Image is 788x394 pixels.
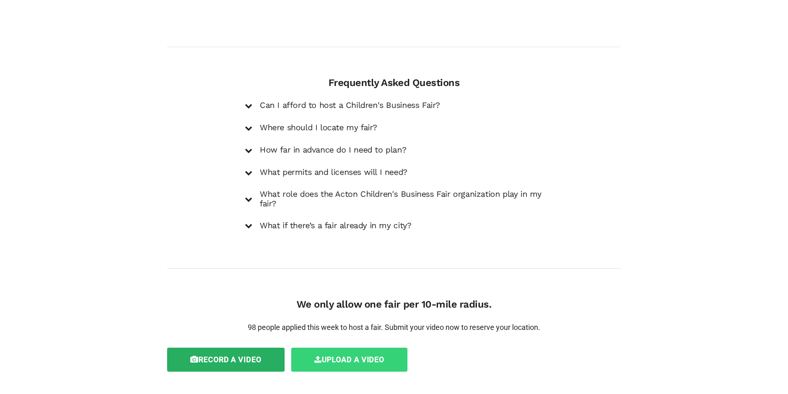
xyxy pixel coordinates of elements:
[291,348,408,372] label: Upload a video
[260,221,411,231] h5: What if there’s a fair already in my city?
[260,189,543,209] h5: What role does the Acton Children's Business Fair organization play in my fair?
[245,77,543,89] h4: Frequently Asked Questions
[260,167,407,177] h5: What permits and licenses will I need?
[260,123,377,133] h5: Where should I locate my fair?
[245,322,543,333] p: 98 people applied this week to host a fair. Submit your video now to reserve your location.
[260,100,440,110] h5: Can I afford to host a Children's Business Fair?
[245,298,543,310] h4: We only allow one fair per 10-mile radius.
[260,145,406,155] h5: How far in advance do I need to plan?
[167,348,285,372] label: Record a video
